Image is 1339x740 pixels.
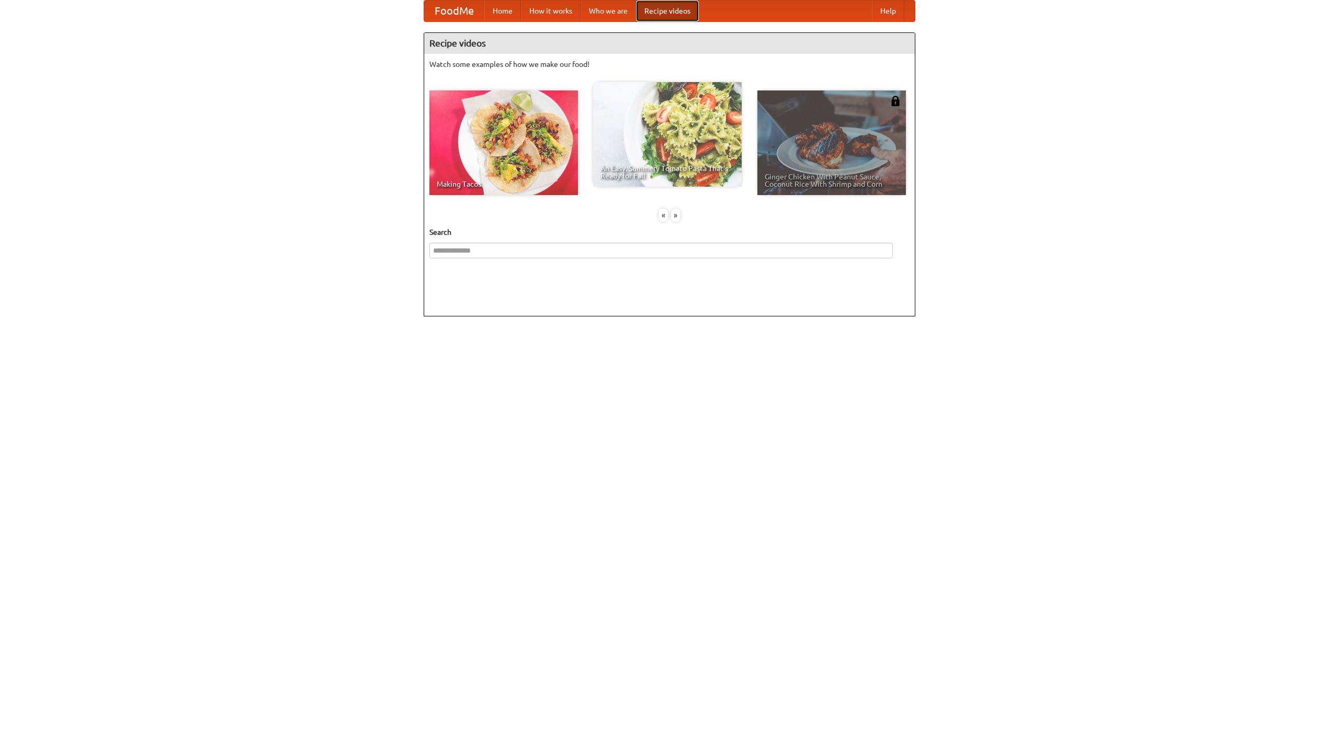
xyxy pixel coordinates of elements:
a: Home [484,1,521,21]
a: Recipe videos [636,1,699,21]
h5: Search [429,227,910,237]
span: Making Tacos [437,180,571,188]
img: 483408.png [890,96,901,106]
p: Watch some examples of how we make our food! [429,59,910,70]
div: « [659,209,668,222]
a: Making Tacos [429,90,578,195]
span: An Easy, Summery Tomato Pasta That's Ready for Fall [600,165,734,179]
a: An Easy, Summery Tomato Pasta That's Ready for Fall [593,82,742,187]
a: Help [872,1,904,21]
div: » [671,209,680,222]
h4: Recipe videos [424,33,915,54]
a: FoodMe [424,1,484,21]
a: Who we are [581,1,636,21]
a: How it works [521,1,581,21]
